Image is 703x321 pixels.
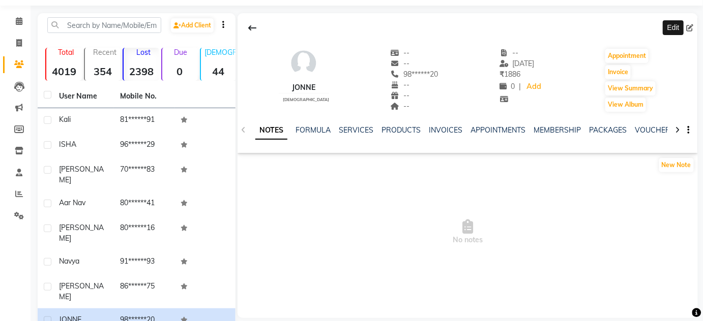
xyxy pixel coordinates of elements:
[605,81,656,95] button: View Summary
[500,82,515,91] span: 0
[500,70,504,79] span: ₹
[164,48,198,57] p: Due
[283,97,329,102] span: [DEMOGRAPHIC_DATA]
[391,59,410,68] span: --
[339,125,373,135] a: SERVICES
[605,65,631,79] button: Invoice
[391,91,410,100] span: --
[605,98,646,112] button: View Album
[635,125,675,135] a: VOUCHERS
[47,17,161,33] input: Search by Name/Mobile/Email/Code
[525,80,543,94] a: Add
[59,140,76,149] span: ISHA
[46,65,82,78] strong: 4019
[255,121,287,140] a: NOTES
[500,59,535,68] span: [DATE]
[279,82,329,93] div: JONNE
[296,125,331,135] a: FORMULA
[128,48,159,57] p: Lost
[171,18,214,33] a: Add Client
[471,125,525,135] a: APPOINTMENTS
[659,158,694,172] button: New Note
[50,48,82,57] p: Total
[391,80,410,89] span: --
[429,125,462,135] a: INVOICES
[124,65,159,78] strong: 2398
[59,281,104,301] span: [PERSON_NAME]
[59,165,104,184] span: [PERSON_NAME]
[59,223,104,243] span: [PERSON_NAME]
[391,48,410,57] span: --
[382,125,421,135] a: PRODUCTS
[85,65,121,78] strong: 354
[391,102,410,111] span: --
[519,81,521,92] span: |
[162,65,198,78] strong: 0
[59,115,71,124] span: kali
[59,256,79,266] span: navya
[59,198,85,207] span: aar nav
[605,49,649,63] button: Appointment
[242,18,263,38] div: Back to Client
[205,48,237,57] p: [DEMOGRAPHIC_DATA]
[500,70,520,79] span: 1886
[114,85,175,108] th: Mobile No.
[238,181,698,283] span: No notes
[53,85,114,108] th: User Name
[534,125,581,135] a: MEMBERSHIP
[589,125,627,135] a: PACKAGES
[89,48,121,57] p: Recent
[663,20,684,35] div: Edit
[500,48,519,57] span: --
[201,65,237,78] strong: 44
[288,48,319,78] img: avatar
